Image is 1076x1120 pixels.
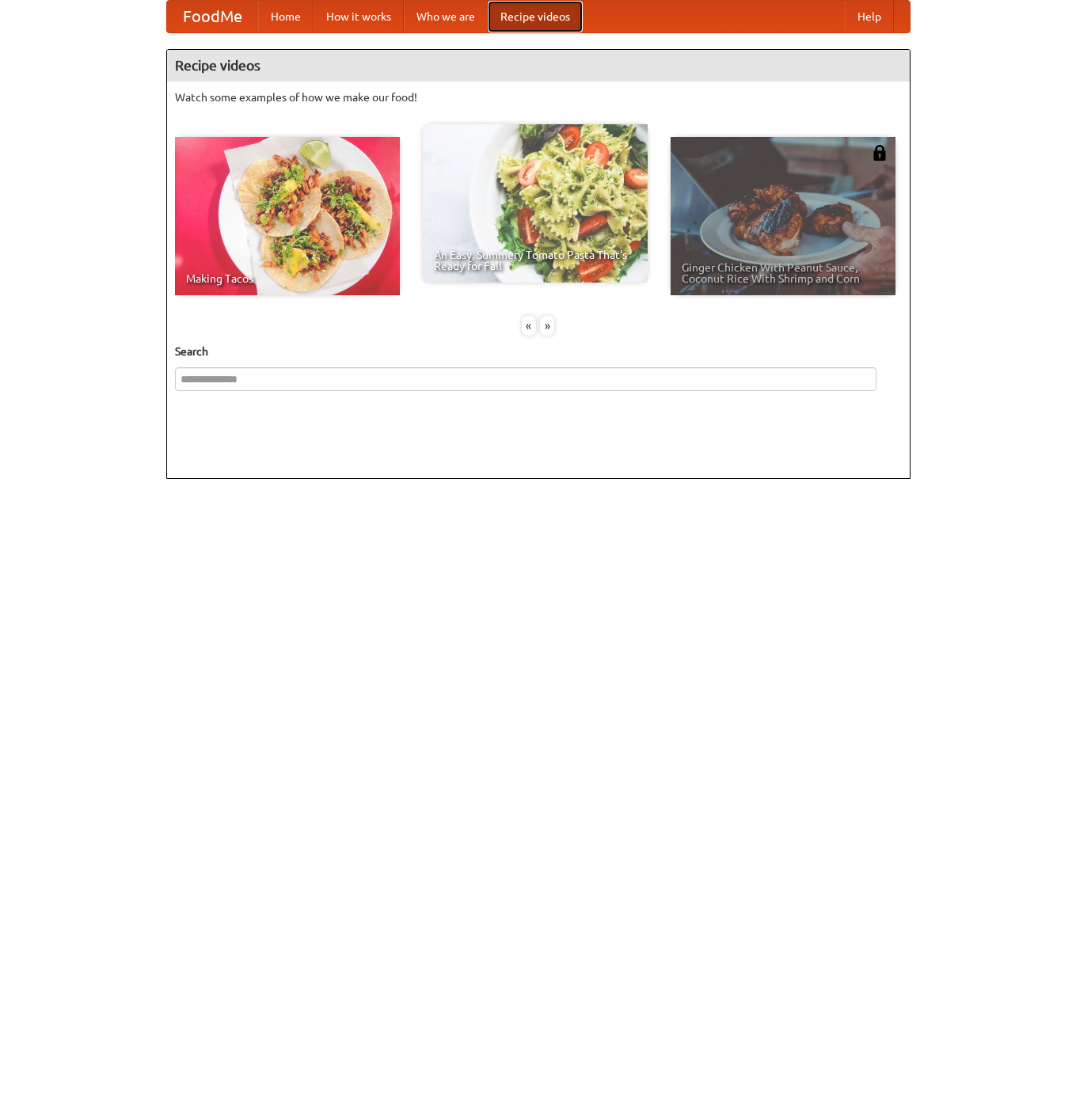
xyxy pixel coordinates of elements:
h5: Search [175,344,902,359]
span: Making Tacos [186,273,389,284]
a: Recipe videos [488,1,583,32]
a: FoodMe [167,1,258,32]
div: « [522,316,536,336]
h4: Recipe videos [167,50,910,82]
p: Watch some examples of how we make our food! [175,89,902,105]
a: Help [845,1,894,32]
a: Who we are [404,1,488,32]
a: How it works [314,1,404,32]
img: 483408.png [872,145,888,161]
a: Home [258,1,314,32]
a: An Easy, Summery Tomato Pasta That's Ready for Fall [423,124,648,283]
div: » [540,316,554,336]
span: An Easy, Summery Tomato Pasta That's Ready for Fall [434,249,637,271]
a: Making Tacos [175,137,400,295]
